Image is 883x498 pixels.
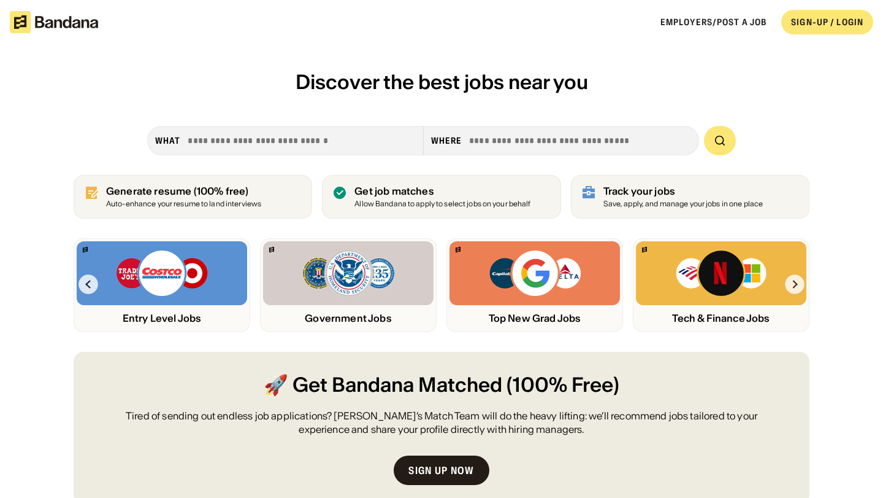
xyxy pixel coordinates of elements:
[296,69,588,95] span: Discover the best jobs near you
[791,17,863,28] div: SIGN-UP / LOGIN
[302,249,395,298] img: FBI, DHS, MWRD logos
[77,313,247,324] div: Entry Level Jobs
[456,247,461,252] img: Bandana logo
[269,247,274,252] img: Bandana logo
[155,135,180,146] div: what
[83,247,88,252] img: Bandana logo
[74,238,250,332] a: Bandana logoTrader Joe’s, Costco, Target logosEntry Level Jobs
[431,135,462,146] div: Where
[115,249,208,298] img: Trader Joe’s, Costco, Target logos
[785,274,805,294] img: Right Arrow
[78,274,98,294] img: Left Arrow
[354,185,530,197] div: Get job matches
[74,175,312,219] a: Generate resume (100% free)Auto-enhance your resume to land interviews
[675,249,768,298] img: Bank of America, Netflix, Microsoft logos
[408,465,474,475] div: Sign up now
[103,409,780,437] div: Tired of sending out endless job applications? [PERSON_NAME]’s Match Team will do the heavy lifti...
[263,313,434,324] div: Government Jobs
[633,238,809,332] a: Bandana logoBank of America, Netflix, Microsoft logosTech & Finance Jobs
[660,17,766,28] a: Employers/Post a job
[394,456,489,485] a: Sign up now
[642,247,647,252] img: Bandana logo
[354,200,530,208] div: Allow Bandana to apply to select jobs on your behalf
[322,175,560,219] a: Get job matches Allow Bandana to apply to select jobs on your behalf
[488,249,581,298] img: Capital One, Google, Delta logos
[194,185,249,197] span: (100% free)
[264,372,502,399] span: 🚀 Get Bandana Matched
[446,238,623,332] a: Bandana logoCapital One, Google, Delta logosTop New Grad Jobs
[260,238,437,332] a: Bandana logoFBI, DHS, MWRD logosGovernment Jobs
[449,313,620,324] div: Top New Grad Jobs
[571,175,809,219] a: Track your jobs Save, apply, and manage your jobs in one place
[603,185,763,197] div: Track your jobs
[506,372,619,399] span: (100% Free)
[10,11,98,33] img: Bandana logotype
[106,185,261,197] div: Generate resume
[636,313,806,324] div: Tech & Finance Jobs
[603,200,763,208] div: Save, apply, and manage your jobs in one place
[106,200,261,208] div: Auto-enhance your resume to land interviews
